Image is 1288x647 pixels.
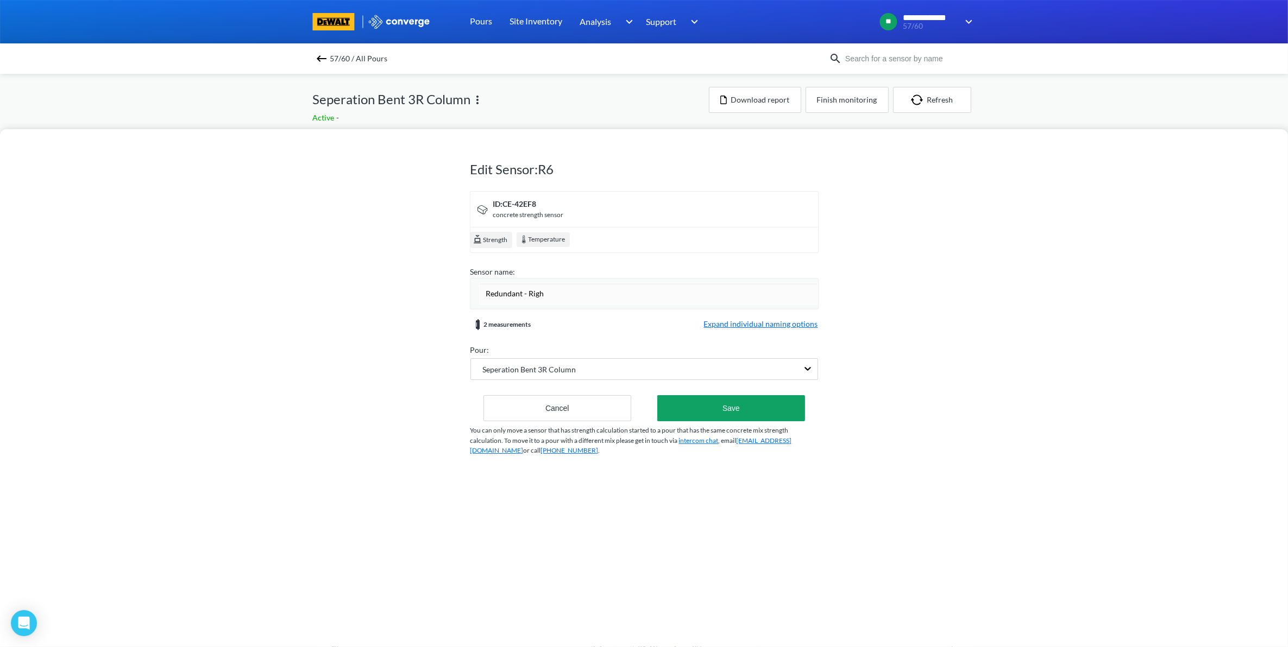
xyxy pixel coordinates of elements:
[11,610,37,636] div: Open Intercom Messenger
[470,318,531,331] div: 2 measurements
[470,266,818,278] div: Sensor name:
[684,15,701,28] img: downArrow.svg
[471,364,576,376] span: Seperation Bent 3R Column
[517,232,570,247] div: Temperature
[470,161,818,178] h1: Edit Sensor: R6
[580,15,611,28] span: Analysis
[493,198,564,210] div: ID: CE-42EF8
[619,15,636,28] img: downArrow.svg
[368,15,431,29] img: logo_ewhite.svg
[519,234,529,244] img: temperature.svg
[493,210,564,220] div: concrete strength sensor
[958,15,976,28] img: downArrow.svg
[473,234,482,244] img: cube.svg
[842,53,973,65] input: Search for a sensor by name
[679,436,719,445] a: intercom chat
[470,344,818,356] div: Pour:
[704,318,818,331] span: Expand individual naming options
[315,52,328,65] img: backspace.svg
[903,22,958,30] span: 57/60
[330,51,388,66] span: 57/60 / All Pours
[313,13,355,30] img: branding logo
[541,446,599,454] a: [PHONE_NUMBER]
[470,426,818,456] p: You can only move a sensor that has strength calculation started to a pour that has the same conc...
[313,13,368,30] a: branding logo
[646,15,676,28] span: Support
[829,52,842,65] img: icon-search.svg
[476,203,489,216] img: signal-icon.svg
[482,235,508,246] span: Strength
[657,395,805,421] button: Save
[470,318,484,331] img: measurements-group.svg
[483,395,632,421] button: Cancel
